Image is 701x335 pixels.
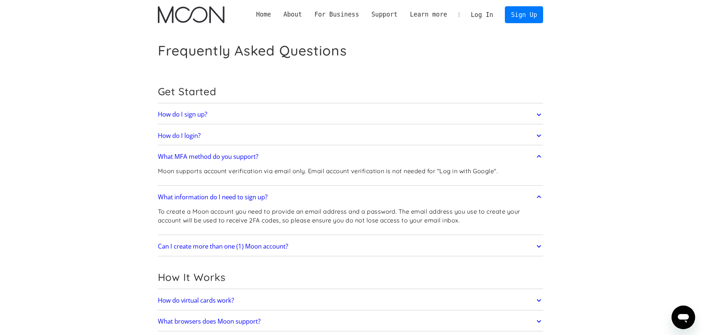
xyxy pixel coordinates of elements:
[277,10,308,19] div: About
[308,10,365,19] div: For Business
[158,149,544,164] a: What MFA method do you support?
[250,10,277,19] a: Home
[365,10,404,19] div: Support
[158,193,268,201] h2: What information do I need to sign up?
[158,107,544,122] a: How do I sign up?
[158,111,207,118] h2: How do I sign up?
[158,189,544,205] a: What information do I need to sign up?
[465,7,499,23] a: Log In
[158,167,498,176] p: Moon supports account verification via email only. Email account verification is not needed for "...
[283,10,302,19] div: About
[158,6,224,23] a: home
[158,297,234,304] h2: How do virtual cards work?
[371,10,397,19] div: Support
[158,207,544,225] p: To create a Moon account you need to provide an email address and a password. The email address y...
[158,239,544,254] a: Can I create more than one (1) Moon account?
[158,128,544,143] a: How do I login?
[158,6,224,23] img: Moon Logo
[158,271,544,284] h2: How It Works
[158,318,261,325] h2: What browsers does Moon support?
[158,85,544,98] h2: Get Started
[314,10,359,19] div: For Business
[672,306,695,329] iframe: Schaltfläche zum Öffnen des Messaging-Fensters
[158,132,201,139] h2: How do I login?
[158,243,288,250] h2: Can I create more than one (1) Moon account?
[158,153,258,160] h2: What MFA method do you support?
[505,6,543,23] a: Sign Up
[158,42,347,59] h1: Frequently Asked Questions
[404,10,453,19] div: Learn more
[158,293,544,308] a: How do virtual cards work?
[158,314,544,329] a: What browsers does Moon support?
[410,10,447,19] div: Learn more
